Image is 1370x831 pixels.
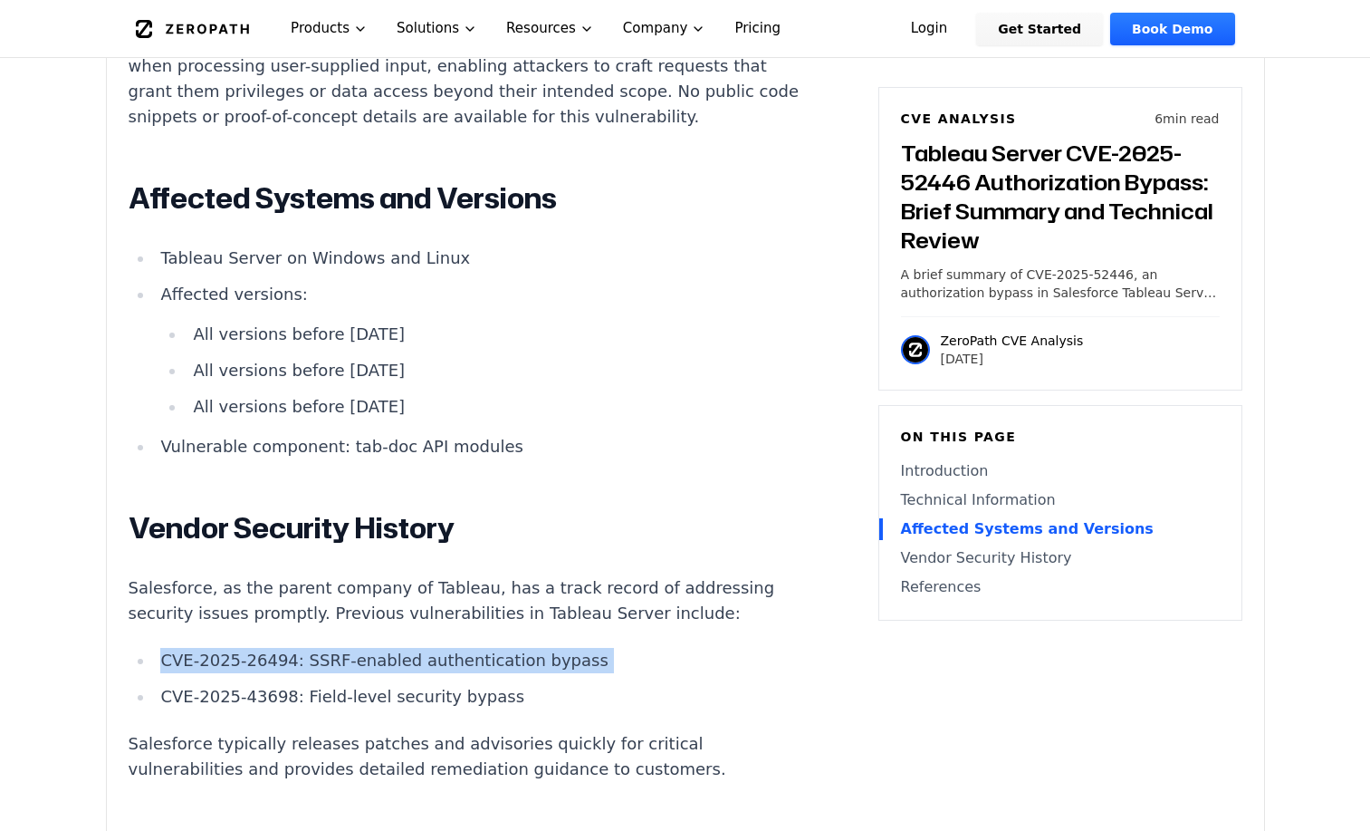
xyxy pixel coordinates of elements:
h2: Vendor Security History [129,510,802,546]
a: Technical Information [901,489,1220,511]
a: References [901,576,1220,598]
p: ZeroPath CVE Analysis [941,332,1084,350]
h3: Tableau Server CVE-2025-52446 Authorization Bypass: Brief Summary and Technical Review [901,139,1220,255]
p: Salesforce typically releases patches and advisories quickly for critical vulnerabilities and pro... [129,731,802,782]
a: Login [889,13,970,45]
a: Vendor Security History [901,547,1220,569]
a: Introduction [901,460,1220,482]
h2: Affected Systems and Versions [129,180,802,217]
a: Get Started [976,13,1103,45]
p: Salesforce, as the parent company of Tableau, has a track record of addressing security issues pr... [129,575,802,626]
li: All versions before [DATE] [186,394,801,420]
h6: On this page [901,428,1220,446]
li: CVE-2025-43698: Field-level security bypass [154,684,802,710]
p: A brief summary of CVE-2025-52446, an authorization bypass in Salesforce Tableau Server affecting... [901,266,1220,302]
p: [DATE] [941,350,1084,368]
img: ZeroPath CVE Analysis [901,335,930,364]
li: Tableau Server on Windows and Linux [154,246,802,271]
a: Affected Systems and Versions [901,518,1220,540]
li: All versions before [DATE] [186,322,801,347]
a: Book Demo [1110,13,1234,45]
li: CVE-2025-26494: SSRF-enabled authentication bypass [154,648,802,673]
li: All versions before [DATE] [186,358,801,383]
h6: CVE Analysis [901,110,1017,128]
p: The flaw is classified under CWE-639 (Authorization Bypass Through User-Controlled Key). The affe... [129,3,802,130]
p: 6 min read [1154,110,1219,128]
li: Affected versions: [154,282,802,420]
li: Vulnerable component: tab-doc API modules [154,434,802,459]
